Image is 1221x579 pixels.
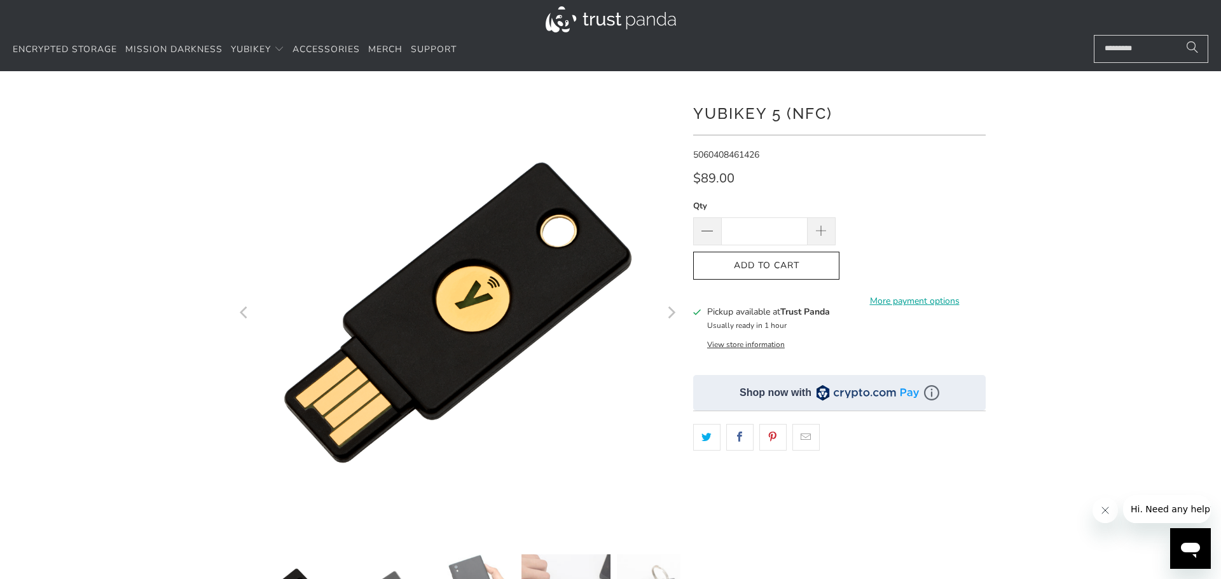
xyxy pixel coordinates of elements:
[235,90,255,535] button: Previous
[8,9,92,19] span: Hi. Need any help?
[780,306,830,318] b: Trust Panda
[368,35,403,65] a: Merch
[693,199,836,213] label: Qty
[726,424,754,451] a: Share this on Facebook
[740,386,811,400] div: Shop now with
[293,43,360,55] span: Accessories
[1093,498,1118,523] iframe: Close message
[235,90,680,535] a: YubiKey 5 (NFC) - Trust Panda
[13,43,117,55] span: Encrypted Storage
[707,305,830,318] h3: Pickup available at
[411,43,457,55] span: Support
[693,170,735,187] span: $89.00
[546,6,676,32] img: Trust Panda Australia
[231,43,271,55] span: YubiKey
[293,35,360,65] a: Accessories
[411,35,457,65] a: Support
[693,473,986,516] iframe: Reviews Widget
[231,35,284,65] summary: YubiKey
[125,35,223,65] a: Mission Darkness
[843,294,986,308] a: More payment options
[1123,495,1211,523] iframe: Message from company
[368,43,403,55] span: Merch
[125,43,223,55] span: Mission Darkness
[707,320,787,330] small: Usually ready in 1 hour
[661,90,681,535] button: Next
[759,424,787,451] a: Share this on Pinterest
[693,149,759,161] span: 5060408461426
[693,252,839,280] button: Add to Cart
[707,339,785,350] button: View store information
[1170,528,1211,569] iframe: Button to launch messaging window
[1176,35,1208,63] button: Search
[693,100,986,125] h1: YubiKey 5 (NFC)
[13,35,117,65] a: Encrypted Storage
[1094,35,1208,63] input: Search...
[693,424,721,451] a: Share this on Twitter
[707,261,826,271] span: Add to Cart
[792,424,820,451] a: Email this to a friend
[13,35,457,65] nav: Translation missing: en.navigation.header.main_nav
